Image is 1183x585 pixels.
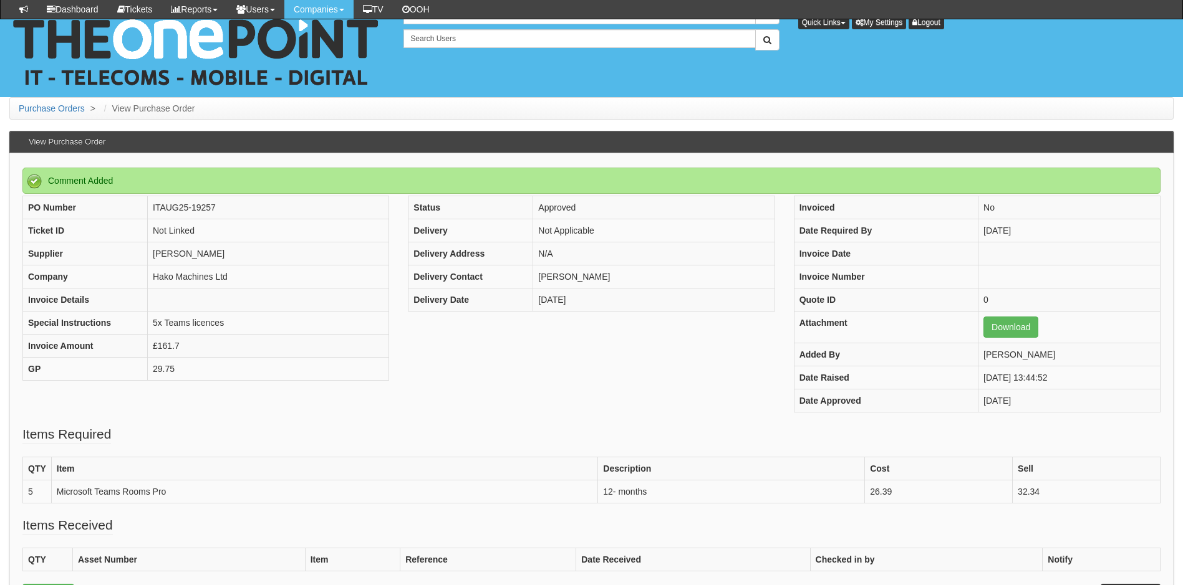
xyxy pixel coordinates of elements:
th: Company [23,265,148,288]
h3: View Purchase Order [22,131,112,153]
td: 12- months [598,480,865,503]
td: Not Linked [148,219,389,242]
th: Supplier [23,242,148,265]
td: 26.39 [865,480,1013,503]
th: Invoice Number [794,265,978,288]
th: Asset Number [73,548,306,571]
td: Approved [533,196,775,219]
th: Delivery Date [408,288,533,312]
a: Purchase Orders [19,103,85,113]
td: [PERSON_NAME] [148,242,389,265]
th: Special Instructions [23,312,148,335]
span: > [87,103,99,113]
td: 0 [978,288,1161,312]
td: 5 [23,480,52,503]
th: Reference [400,548,576,571]
td: [DATE] 13:44:52 [978,366,1161,389]
th: Delivery Address [408,242,533,265]
input: Search Users [403,29,755,48]
div: Comment Added [22,168,1161,194]
td: ITAUG25-19257 [148,196,389,219]
th: QTY [23,457,52,480]
a: Logout [909,16,944,29]
button: Quick Links [798,16,849,29]
th: Item [305,548,400,571]
li: View Purchase Order [101,102,195,115]
th: Date Required By [794,219,978,242]
th: Checked in by [810,548,1043,571]
th: Invoice Amount [23,335,148,358]
td: 29.75 [148,358,389,381]
th: Invoice Details [23,288,148,312]
td: 5x Teams licences [148,312,389,335]
td: £161.7 [148,335,389,358]
td: N/A [533,242,775,265]
th: GP [23,358,148,381]
th: Date Received [576,548,810,571]
th: Added By [794,343,978,366]
td: [PERSON_NAME] [978,343,1161,366]
th: Item [51,457,598,480]
td: Hako Machines Ltd [148,265,389,288]
th: Notify [1043,548,1161,571]
a: My Settings [852,16,907,29]
legend: Items Required [22,425,111,444]
th: Delivery Contact [408,265,533,288]
td: [DATE] [978,219,1161,242]
td: Microsoft Teams Rooms Pro [51,480,598,503]
th: Quote ID [794,288,978,312]
a: Download [983,316,1038,338]
td: [DATE] [533,288,775,312]
th: Ticket ID [23,219,148,242]
th: Attachment [794,312,978,343]
th: Delivery [408,219,533,242]
legend: Items Received [22,516,113,535]
th: Invoiced [794,196,978,219]
td: No [978,196,1161,219]
th: Status [408,196,533,219]
td: 32.34 [1013,480,1161,503]
th: QTY [23,548,73,571]
th: Date Raised [794,366,978,389]
th: Invoice Date [794,242,978,265]
th: Cost [865,457,1013,480]
th: PO Number [23,196,148,219]
th: Date Approved [794,389,978,412]
td: [DATE] [978,389,1161,412]
th: Description [598,457,865,480]
td: [PERSON_NAME] [533,265,775,288]
th: Sell [1013,457,1161,480]
td: Not Applicable [533,219,775,242]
